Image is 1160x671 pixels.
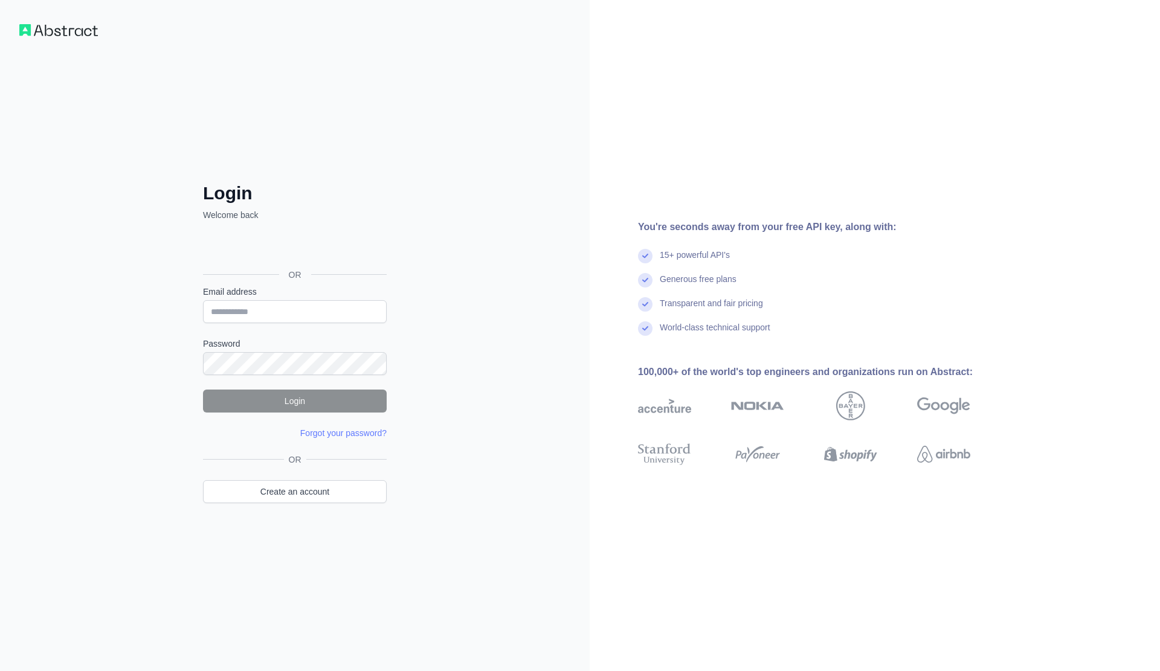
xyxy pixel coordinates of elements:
span: OR [279,269,311,281]
label: Email address [203,286,387,298]
label: Password [203,338,387,350]
img: check mark [638,321,652,336]
img: shopify [824,441,877,467]
h2: Login [203,182,387,204]
img: nokia [731,391,784,420]
div: You're seconds away from your free API key, along with: [638,220,1009,234]
div: 100,000+ of the world's top engineers and organizations run on Abstract: [638,365,1009,379]
img: check mark [638,297,652,312]
img: stanford university [638,441,691,467]
span: OR [284,454,306,466]
img: bayer [836,391,865,420]
img: payoneer [731,441,784,467]
p: Welcome back [203,209,387,221]
a: Forgot your password? [300,428,387,438]
div: Transparent and fair pricing [660,297,763,321]
img: airbnb [917,441,970,467]
iframe: Schaltfläche „Über Google anmelden“ [197,234,390,261]
button: Login [203,390,387,413]
img: check mark [638,273,652,287]
img: Workflow [19,24,98,36]
div: 15+ powerful API's [660,249,730,273]
img: google [917,391,970,420]
img: accenture [638,391,691,420]
img: check mark [638,249,652,263]
div: Generous free plans [660,273,736,297]
div: World-class technical support [660,321,770,345]
a: Create an account [203,480,387,503]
